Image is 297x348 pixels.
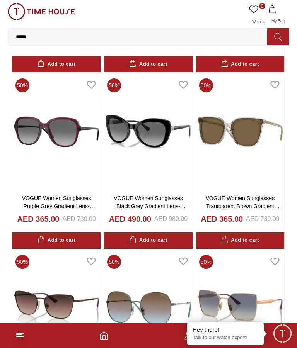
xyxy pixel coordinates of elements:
button: Add to cart [12,232,101,249]
button: Add to cart [12,56,101,73]
img: ... [8,3,75,20]
div: Add to cart [129,236,167,245]
h4: AED 365.00 [201,214,243,224]
div: AED 980.00 [154,214,188,224]
div: Add to cart [38,236,75,245]
div: AED 730.00 [63,214,96,224]
a: VOGUE Women Sunglasses Transparent Brown Gradient Lens-VO5499-SD299873 [205,195,279,217]
button: Add to cart [104,232,192,249]
img: VOGUE Women Sunglasses Black Grey Gradient Lens-VO5515-SBW44/11 [104,75,192,188]
span: 0 [259,3,265,9]
img: VOGUE Women Sunglasses Purple Grey Gradient Lens-VO5601-S298911 [12,75,101,188]
span: 50 % [107,78,121,92]
button: My Bag [267,3,289,28]
div: Chat Widget [272,323,293,344]
a: VOGUE Women Sunglasses Purple Grey Gradient Lens-VO5601-S298911 [22,195,95,217]
a: VOGUE Women Sunglasses Black Grey Gradient Lens-VO5515-SBW44/11 [114,195,186,217]
span: 50 % [15,255,29,269]
div: Add to cart [221,236,259,245]
div: AED 730.00 [246,214,279,224]
button: Add to cart [104,56,192,73]
button: Add to cart [196,56,284,73]
a: Home [99,331,109,340]
span: 50 % [15,78,29,92]
h4: AED 365.00 [17,214,60,224]
span: 50 % [199,255,213,269]
a: 0Wishlist [247,3,267,28]
span: My Bag [268,19,288,23]
img: VOGUE Women Sunglasses Transparent Brown Gradient Lens-VO5499-SD299873 [196,75,284,188]
span: 50 % [107,255,121,269]
div: Hey there! [193,326,258,334]
button: Add to cart [196,232,284,249]
p: Talk to our watch expert! [193,334,258,341]
span: Wishlist [249,20,268,24]
div: Add to cart [38,60,75,69]
div: Add to cart [221,60,259,69]
span: 50 % [199,78,213,92]
h4: AED 490.00 [109,214,151,224]
div: Add to cart [129,60,167,69]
